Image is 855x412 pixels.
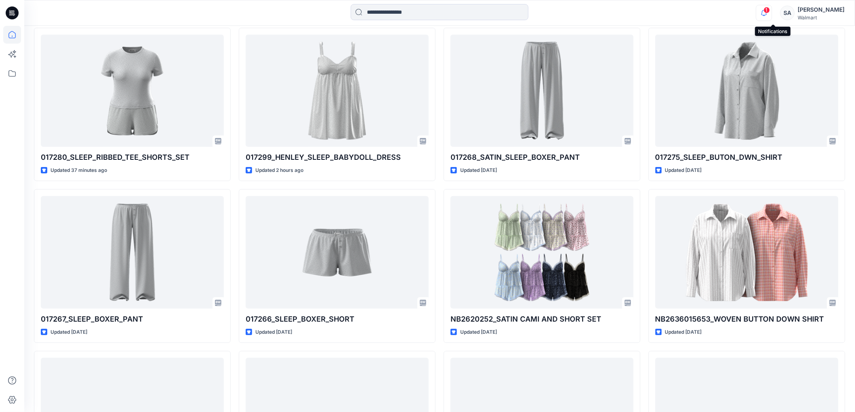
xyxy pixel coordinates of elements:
[246,196,429,308] a: 017266_SLEEP_BOXER_SHORT
[255,166,303,175] p: Updated 2 hours ago
[451,35,634,147] a: 017268_SATIN_SLEEP_BOXER_PANT
[41,35,224,147] a: 017280_SLEEP_RIBBED_TEE_SHORTS_SET
[246,35,429,147] a: 017299_HENLEY_SLEEP_BABYDOLL_DRESS
[51,328,87,337] p: Updated [DATE]
[655,152,838,163] p: 017275_SLEEP_BUTON_DWN_SHIRT
[255,328,292,337] p: Updated [DATE]
[51,166,107,175] p: Updated 37 minutes ago
[41,314,224,325] p: 017267_SLEEP_BOXER_PANT
[451,152,634,163] p: 017268_SATIN_SLEEP_BOXER_PANT
[451,314,634,325] p: NB2620252_SATIN CAMI AND SHORT SET
[665,328,702,337] p: Updated [DATE]
[655,35,838,147] a: 017275_SLEEP_BUTON_DWN_SHIRT
[246,314,429,325] p: 017266_SLEEP_BOXER_SHORT
[665,166,702,175] p: Updated [DATE]
[460,166,497,175] p: Updated [DATE]
[41,152,224,163] p: 017280_SLEEP_RIBBED_TEE_SHORTS_SET
[780,6,795,20] div: SA
[451,196,634,308] a: NB2620252_SATIN CAMI AND SHORT SET
[460,328,497,337] p: Updated [DATE]
[41,196,224,308] a: 017267_SLEEP_BOXER_PANT
[764,7,770,13] span: 1
[246,152,429,163] p: 017299_HENLEY_SLEEP_BABYDOLL_DRESS
[655,314,838,325] p: NB2636015653_WOVEN BUTTON DOWN SHIRT
[655,196,838,308] a: NB2636015653_WOVEN BUTTON DOWN SHIRT
[798,15,845,21] div: Walmart
[798,5,845,15] div: [PERSON_NAME]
